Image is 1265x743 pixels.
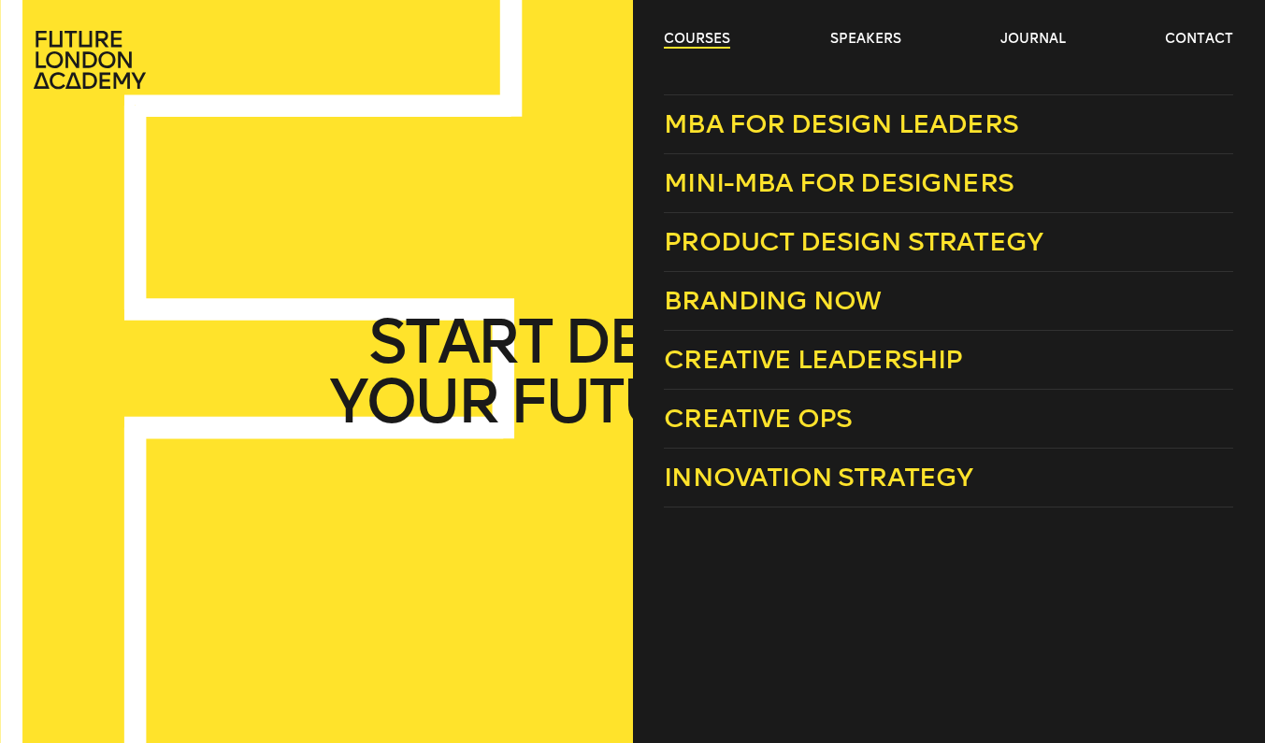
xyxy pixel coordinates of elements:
a: Product Design Strategy [664,213,1233,272]
span: Innovation Strategy [664,462,972,493]
a: courses [664,30,730,49]
span: Branding Now [664,285,881,316]
a: Mini-MBA for Designers [664,154,1233,213]
a: Creative Leadership [664,331,1233,390]
span: Product Design Strategy [664,226,1042,257]
a: journal [1000,30,1066,49]
a: Creative Ops [664,390,1233,449]
a: Innovation Strategy [664,449,1233,507]
span: Creative Leadership [664,344,962,375]
span: Mini-MBA for Designers [664,167,1013,198]
span: Creative Ops [664,403,852,434]
a: Branding Now [664,272,1233,331]
span: MBA for Design Leaders [664,108,1018,139]
a: speakers [830,30,901,49]
a: MBA for Design Leaders [664,94,1233,154]
a: contact [1165,30,1233,49]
